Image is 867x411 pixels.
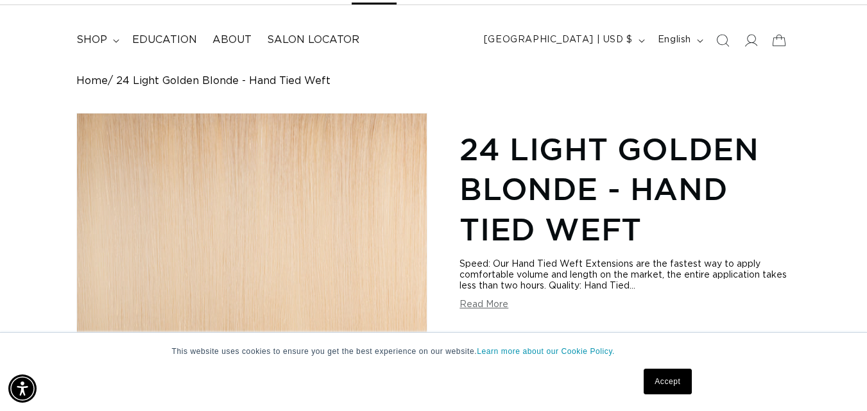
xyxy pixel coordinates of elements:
[803,349,867,411] iframe: Chat Widget
[459,330,562,354] span: $265.00 USD
[459,129,791,249] h1: 24 Light Golden Blonde - Hand Tied Weft
[459,259,791,292] div: Speed: Our Hand Tied Weft Extensions are the fastest way to apply comfortable volume and length o...
[76,75,108,87] a: Home
[172,346,696,357] p: This website uses cookies to ensure you get the best experience on our website.
[459,299,508,310] button: Read More
[644,369,691,394] a: Accept
[650,28,708,53] button: English
[205,26,259,55] a: About
[484,33,633,47] span: [GEOGRAPHIC_DATA] | USD $
[124,26,205,55] a: Education
[76,75,791,87] nav: breadcrumbs
[116,75,330,87] span: 24 Light Golden Blonde - Hand Tied Weft
[212,33,252,47] span: About
[267,33,359,47] span: Salon Locator
[708,26,737,55] summary: Search
[69,26,124,55] summary: shop
[132,33,197,47] span: Education
[8,374,37,403] div: Accessibility Menu
[477,347,615,356] a: Learn more about our Cookie Policy.
[259,26,367,55] a: Salon Locator
[476,28,650,53] button: [GEOGRAPHIC_DATA] | USD $
[658,33,691,47] span: English
[76,33,107,47] span: shop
